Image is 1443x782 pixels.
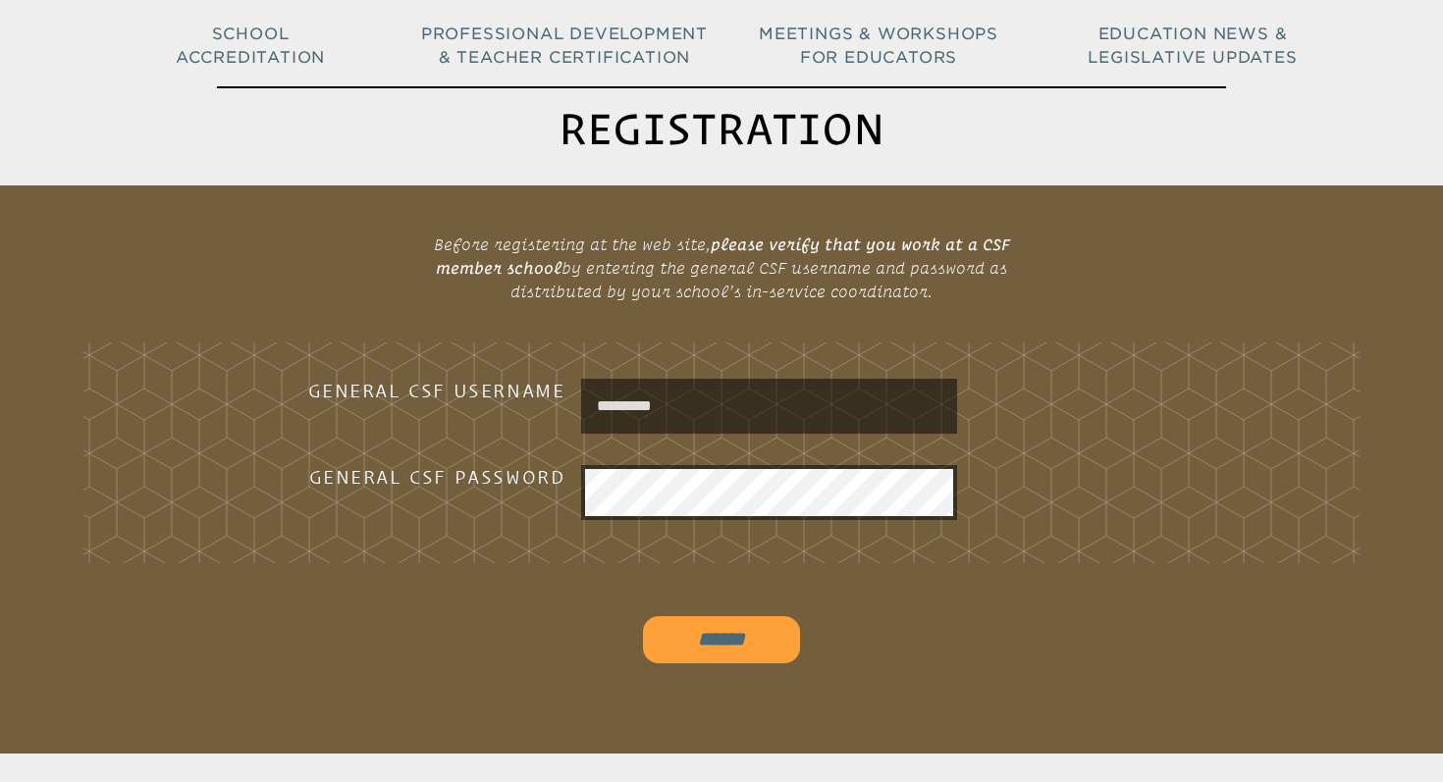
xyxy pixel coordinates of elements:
[400,225,1043,311] p: Before registering at the web site, by entering the general CSF username and password as distribu...
[251,465,565,489] h3: General CSF Password
[436,235,1010,277] b: please verify that you work at a CSF member school
[759,25,998,67] span: Meetings & Workshops for Educators
[176,25,325,67] span: School Accreditation
[421,25,708,67] span: Professional Development & Teacher Certification
[1088,25,1297,67] span: Education News & Legislative Updates
[251,379,565,402] h3: General CSF Username
[217,86,1226,170] h1: Registration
